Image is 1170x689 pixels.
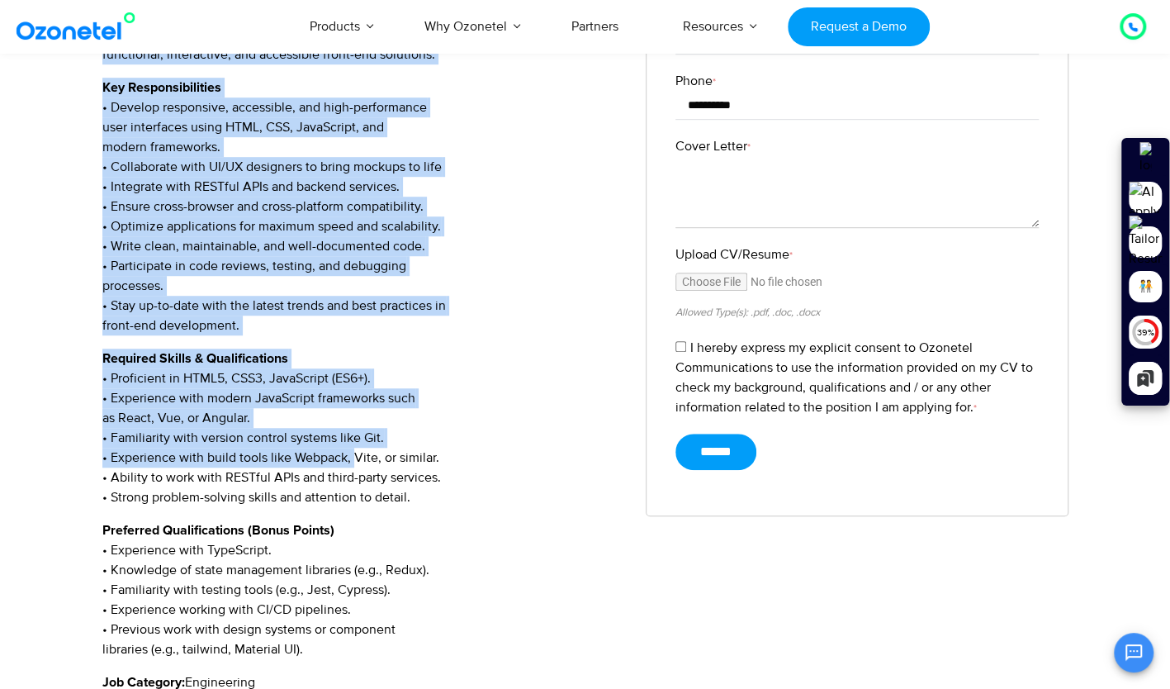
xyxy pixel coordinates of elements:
[1114,633,1153,672] button: Open chat
[102,352,288,365] strong: Required Skills & Qualifications
[675,306,820,319] small: Allowed Type(s): .pdf, .doc, .docx
[102,676,185,689] strong: Job Category:
[675,340,1033,416] label: I hereby express my explicit consent to Ozonetel Communications to use the information provided o...
[102,524,334,537] strong: Preferred Qualifications (Bonus Points)
[102,520,622,659] p: • Experience with TypeScript. • Knowledge of state management libraries (e.g., Redux). • Familiar...
[102,349,622,507] p: • Proficient in HTML5, CSS3, JavaScript (ES6+). • Experience with modern JavaScript frameworks su...
[675,136,1039,156] label: Cover Letter
[788,7,929,46] a: Request a Demo
[675,71,1039,91] label: Phone
[102,81,221,94] strong: Key Responsibilities
[675,245,1039,264] label: Upload CV/Resume
[102,78,622,335] p: • Develop responsive, accessible, and high-performance user interfaces using HTML, CSS, JavaScrip...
